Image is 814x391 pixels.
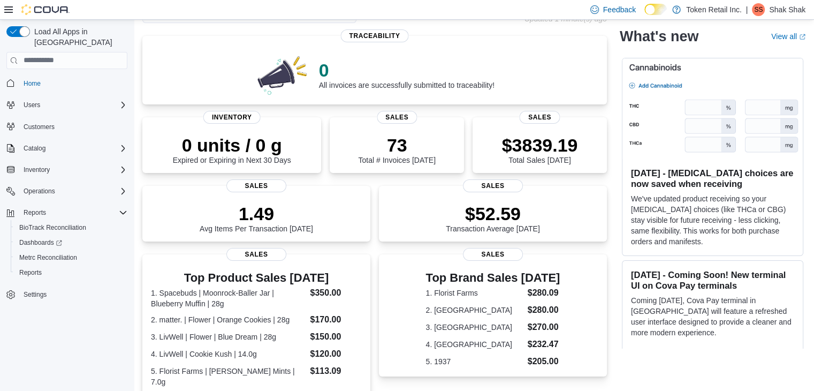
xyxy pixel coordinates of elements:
[426,305,523,315] dt: 2. [GEOGRAPHIC_DATA]
[19,206,50,219] button: Reports
[24,208,46,217] span: Reports
[644,4,667,15] input: Dark Mode
[15,251,127,264] span: Metrc Reconciliation
[528,355,560,368] dd: $205.00
[2,76,132,91] button: Home
[310,330,361,343] dd: $150.00
[310,313,361,326] dd: $170.00
[19,163,127,176] span: Inventory
[319,59,495,89] div: All invoices are successfully submitted to traceability!
[528,338,560,351] dd: $232.47
[310,348,361,360] dd: $120.00
[528,304,560,317] dd: $280.00
[631,269,794,291] h3: [DATE] - Coming Soon! New terminal UI on Cova Pay terminals
[631,193,794,247] p: We've updated product receiving so your [MEDICAL_DATA] choices (like THCa or CBG) stay visible fo...
[377,111,417,124] span: Sales
[358,134,435,156] p: 73
[11,250,132,265] button: Metrc Reconciliation
[463,179,523,192] span: Sales
[15,266,46,279] a: Reports
[446,203,540,224] p: $52.59
[19,121,59,133] a: Customers
[226,179,286,192] span: Sales
[203,111,261,124] span: Inventory
[11,265,132,280] button: Reports
[2,119,132,134] button: Customers
[19,185,127,198] span: Operations
[2,287,132,302] button: Settings
[620,28,698,45] h2: What's new
[11,235,132,250] a: Dashboards
[2,162,132,177] button: Inventory
[310,287,361,299] dd: $350.00
[771,32,805,41] a: View allExternal link
[19,185,59,198] button: Operations
[151,349,306,359] dt: 4. LivWell | Cookie Kush | 14.0g
[24,101,40,109] span: Users
[24,144,45,153] span: Catalog
[502,134,578,156] p: $3839.19
[426,339,523,350] dt: 4. [GEOGRAPHIC_DATA]
[19,253,77,262] span: Metrc Reconciliation
[2,184,132,199] button: Operations
[255,53,310,96] img: 0
[21,4,70,15] img: Cova
[19,288,51,301] a: Settings
[426,322,523,333] dt: 3. [GEOGRAPHIC_DATA]
[15,266,127,279] span: Reports
[463,248,523,261] span: Sales
[319,59,495,81] p: 0
[2,205,132,220] button: Reports
[769,3,805,16] p: Shak Shak
[340,29,408,42] span: Traceability
[752,3,765,16] div: Shak Shak
[19,99,127,111] span: Users
[686,3,742,16] p: Token Retail Inc.
[173,134,291,164] div: Expired or Expiring in Next 30 Days
[226,248,286,261] span: Sales
[426,288,523,298] dt: 1. Florist Farms
[6,71,127,330] nav: Complex example
[200,203,313,233] div: Avg Items Per Transaction [DATE]
[644,15,645,16] span: Dark Mode
[603,4,636,15] span: Feedback
[24,290,47,299] span: Settings
[631,168,794,189] h3: [DATE] - [MEDICAL_DATA] choices are now saved when receiving
[151,332,306,342] dt: 3. LivWell | Flower | Blue Dream | 28g
[528,321,560,334] dd: $270.00
[310,365,361,378] dd: $113.09
[11,220,132,235] button: BioTrack Reconciliation
[358,134,435,164] div: Total # Invoices [DATE]
[19,238,62,247] span: Dashboards
[19,77,127,90] span: Home
[15,221,90,234] a: BioTrack Reconciliation
[19,77,45,90] a: Home
[2,141,132,156] button: Catalog
[24,123,55,131] span: Customers
[502,134,578,164] div: Total Sales [DATE]
[2,97,132,112] button: Users
[520,111,560,124] span: Sales
[19,268,42,277] span: Reports
[173,134,291,156] p: 0 units / 0 g
[19,163,54,176] button: Inventory
[19,142,50,155] button: Catalog
[19,288,127,301] span: Settings
[446,203,540,233] div: Transaction Average [DATE]
[631,295,794,338] p: Coming [DATE], Cova Pay terminal in [GEOGRAPHIC_DATA] will feature a refreshed user interface des...
[30,26,127,48] span: Load All Apps in [GEOGRAPHIC_DATA]
[426,356,523,367] dt: 5. 1937
[528,287,560,299] dd: $280.09
[799,34,805,40] svg: External link
[151,288,306,309] dt: 1. Spacebuds | Moonrock-Baller Jar | Blueberry Muffin | 28g
[754,3,763,16] span: SS
[19,120,127,133] span: Customers
[151,366,306,387] dt: 5. Florist Farms | [PERSON_NAME] Mints | 7.0g
[15,221,127,234] span: BioTrack Reconciliation
[24,187,55,195] span: Operations
[151,314,306,325] dt: 2. matter. | Flower | Orange Cookies | 28g
[19,142,127,155] span: Catalog
[24,166,50,174] span: Inventory
[15,236,127,249] span: Dashboards
[19,206,127,219] span: Reports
